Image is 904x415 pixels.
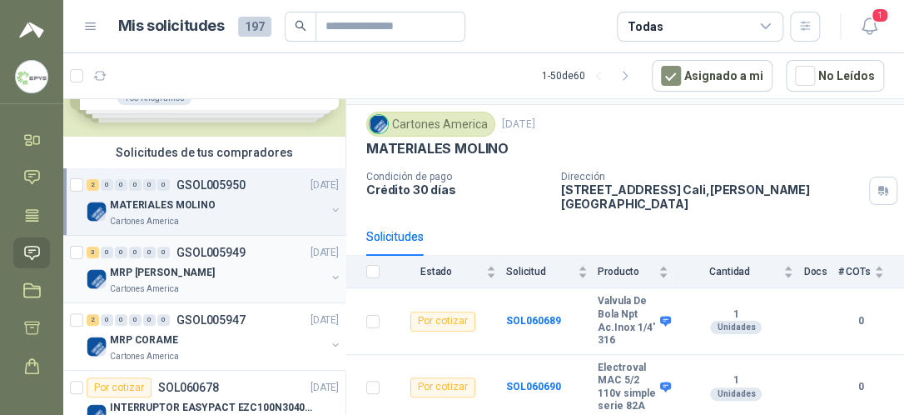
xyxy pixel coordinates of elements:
p: MRP CORAME [110,332,178,348]
div: 0 [143,179,156,191]
th: # COTs [837,256,904,288]
p: [DATE] [310,380,339,396]
span: 1 [871,7,889,23]
b: 1 [678,308,793,322]
span: Producto [598,266,655,277]
span: Estado [390,266,483,277]
b: Electroval MAC 5/2 110v simple serie 82A [598,362,656,413]
div: Unidades [710,387,762,401]
a: 2 0 0 0 0 0 GSOL005950[DATE] Company LogoMATERIALES MOLINOCartones America [87,175,342,228]
p: Crédito 30 días [366,182,548,197]
div: 1 - 50 de 60 [542,62,638,89]
div: 0 [157,247,170,258]
span: Solicitud [506,266,574,277]
div: 2 [87,179,99,191]
b: Valvula De Bola Npt Ac.Inox 1/4' 316 [598,295,656,347]
p: [DATE] [310,312,339,328]
p: MRP [PERSON_NAME] [110,265,215,281]
p: [DATE] [502,117,535,132]
th: Estado [390,256,506,288]
div: 0 [157,314,170,326]
p: GSOL005947 [176,314,246,326]
p: Condición de pago [366,171,548,182]
a: 3 0 0 0 0 0 GSOL005949[DATE] Company LogoMRP [PERSON_NAME]Cartones America [87,242,342,296]
p: GSOL005950 [176,179,246,191]
th: Cantidad [678,256,803,288]
div: Todas [628,17,663,36]
div: 0 [129,179,142,191]
p: [DATE] [310,177,339,193]
p: GSOL005949 [176,247,246,258]
div: Cartones America [366,112,495,137]
th: Docs [803,256,837,288]
div: 0 [143,247,156,258]
div: Unidades [710,321,762,334]
p: [DATE] [310,245,339,261]
b: 0 [837,379,884,395]
div: 0 [101,314,113,326]
div: Por cotizar [410,312,475,332]
a: 2 0 0 0 0 0 GSOL005947[DATE] Company LogoMRP CORAMECartones America [87,310,342,363]
span: # COTs [837,266,871,277]
button: 1 [854,12,884,42]
button: Asignado a mi [652,60,772,92]
div: 0 [101,247,113,258]
b: 1 [678,374,793,387]
div: 0 [129,247,142,258]
img: Company Logo [370,115,388,133]
button: No Leídos [786,60,884,92]
p: Dirección [561,171,862,182]
span: Cantidad [678,266,780,277]
th: Producto [598,256,678,288]
img: Company Logo [87,202,107,222]
div: 0 [115,314,127,326]
div: 3 [87,247,99,258]
p: SOL060678 [158,382,219,393]
div: 0 [101,179,113,191]
div: 0 [129,314,142,326]
div: Por cotizar [87,377,151,397]
p: Cartones America [110,215,179,228]
b: 0 [837,313,884,329]
div: 2 [87,314,99,326]
div: Solicitudes de tus compradores [63,137,345,168]
a: SOL060690 [506,381,561,392]
div: 0 [157,179,170,191]
img: Logo peakr [19,20,44,40]
div: 0 [143,314,156,326]
div: Por cotizar [410,377,475,397]
div: 0 [115,179,127,191]
p: Cartones America [110,282,179,296]
span: search [295,20,306,32]
div: 0 [115,247,127,258]
p: Cartones America [110,350,179,363]
img: Company Logo [87,269,107,289]
h1: Mis solicitudes [118,14,225,38]
p: MATERIALES MOLINO [110,197,216,213]
p: MATERIALES MOLINO [366,140,509,157]
img: Company Logo [87,337,107,357]
span: 197 [238,17,271,37]
img: Company Logo [16,61,47,92]
p: [STREET_ADDRESS] Cali , [PERSON_NAME][GEOGRAPHIC_DATA] [561,182,862,211]
a: SOL060689 [506,315,561,327]
div: Solicitudes [366,227,424,246]
th: Solicitud [506,256,598,288]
